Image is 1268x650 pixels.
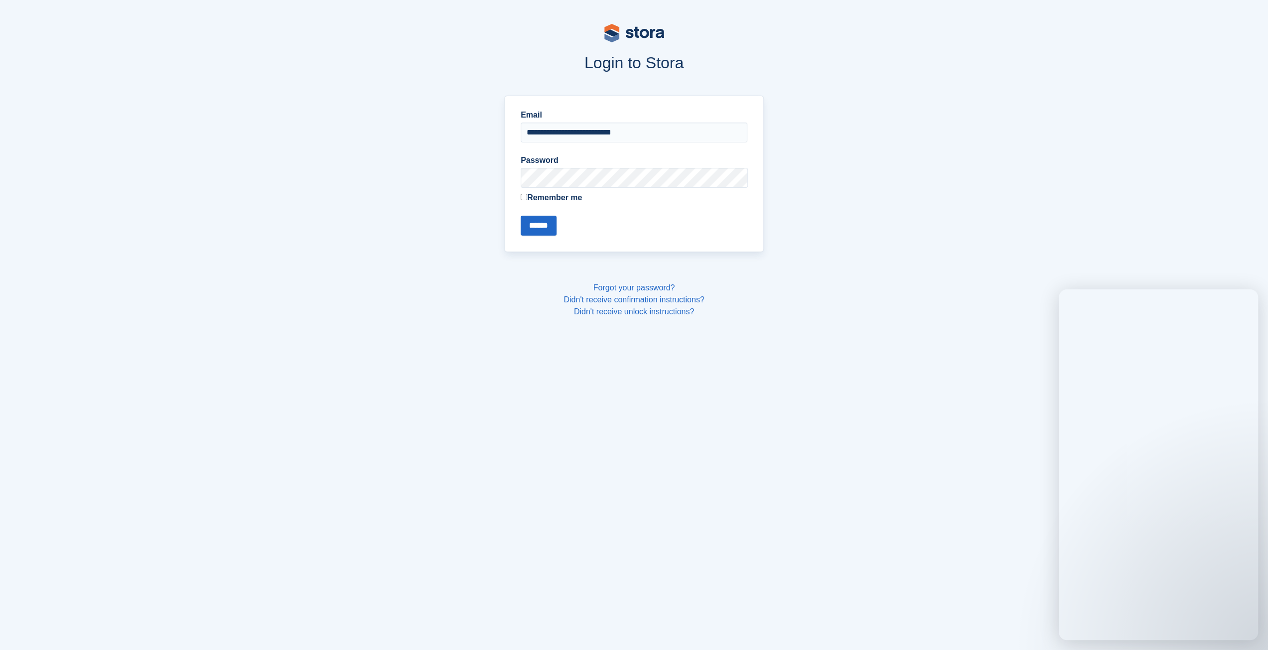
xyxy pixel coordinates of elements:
input: Remember me [521,194,527,200]
a: Forgot your password? [593,283,675,292]
label: Password [521,154,747,166]
a: Didn't receive unlock instructions? [574,307,694,316]
a: Didn't receive confirmation instructions? [564,295,704,304]
label: Email [521,109,747,121]
label: Remember me [521,192,747,204]
h1: Login to Stora [314,54,954,72]
iframe: Intercom live chat [1059,289,1258,640]
img: stora-logo-53a41332b3708ae10de48c4981b4e9114cc0af31d8433b30ea865607fb682f29.svg [604,24,664,42]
